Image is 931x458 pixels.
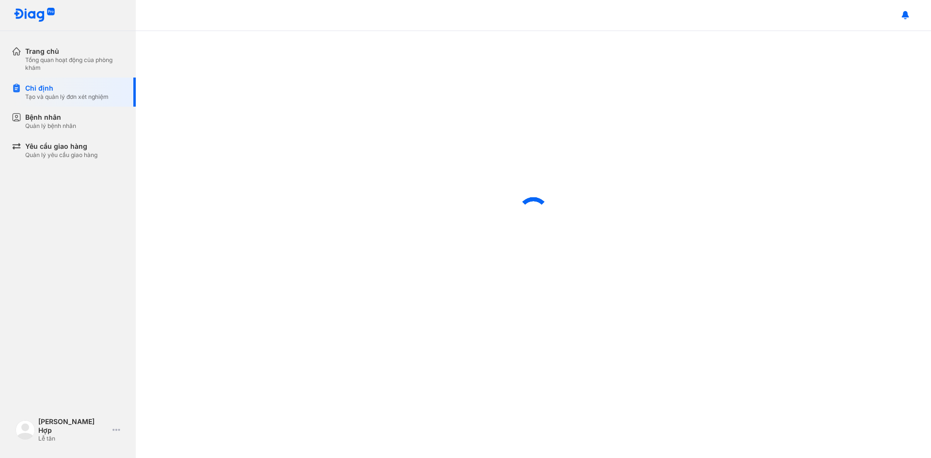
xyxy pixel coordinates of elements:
[25,83,109,93] div: Chỉ định
[38,435,109,442] div: Lễ tân
[25,142,97,151] div: Yêu cầu giao hàng
[14,8,55,23] img: logo
[25,122,76,130] div: Quản lý bệnh nhân
[25,93,109,101] div: Tạo và quản lý đơn xét nghiệm
[38,417,109,435] div: [PERSON_NAME] Hợp
[25,56,124,72] div: Tổng quan hoạt động của phòng khám
[25,151,97,159] div: Quản lý yêu cầu giao hàng
[25,47,124,56] div: Trang chủ
[16,420,35,440] img: logo
[25,112,76,122] div: Bệnh nhân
